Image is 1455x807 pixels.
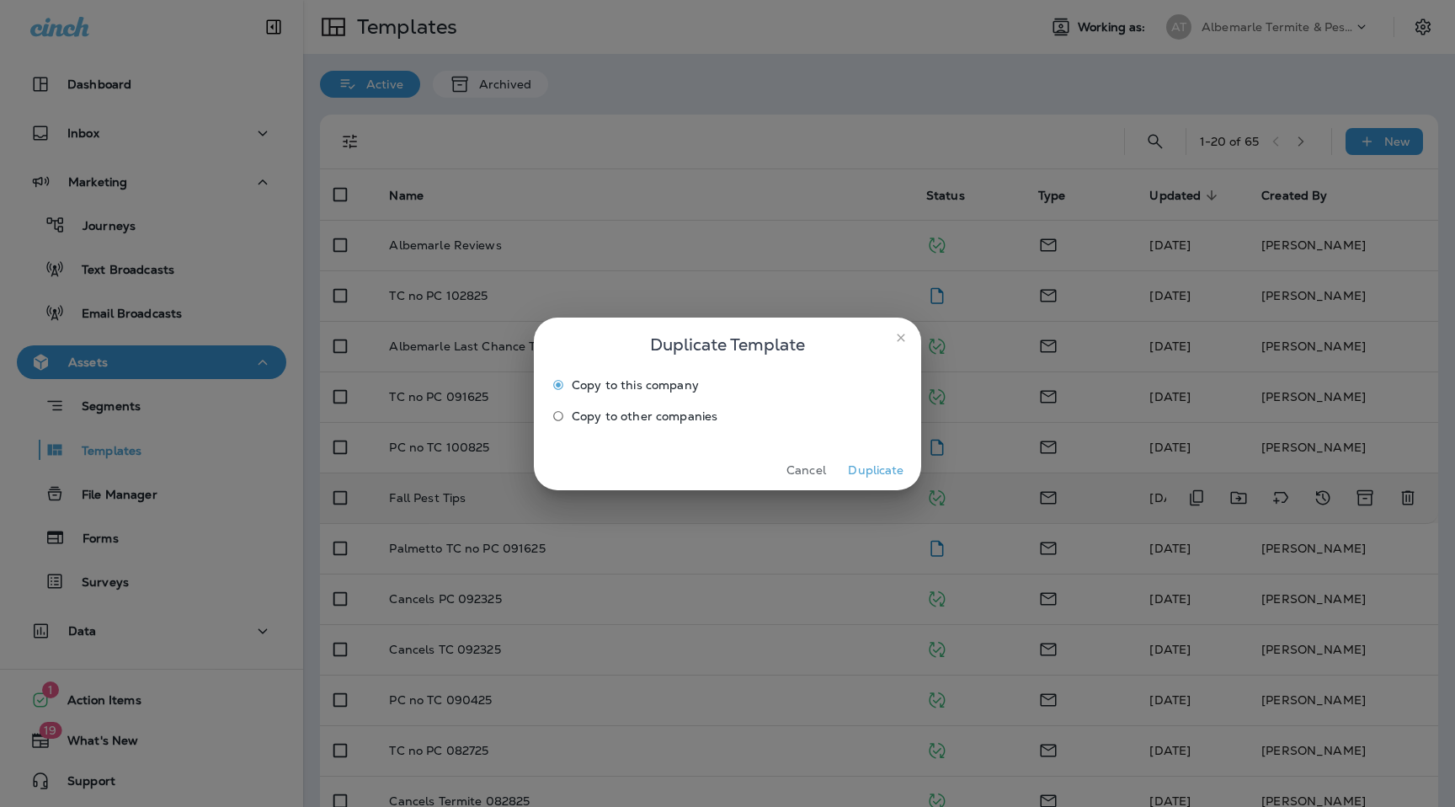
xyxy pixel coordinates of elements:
span: Copy to other companies [572,409,717,423]
button: Duplicate [845,457,908,484]
button: Cancel [775,457,838,484]
button: close [887,324,914,351]
span: Duplicate Template [650,331,805,358]
span: Copy to this company [572,378,699,392]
